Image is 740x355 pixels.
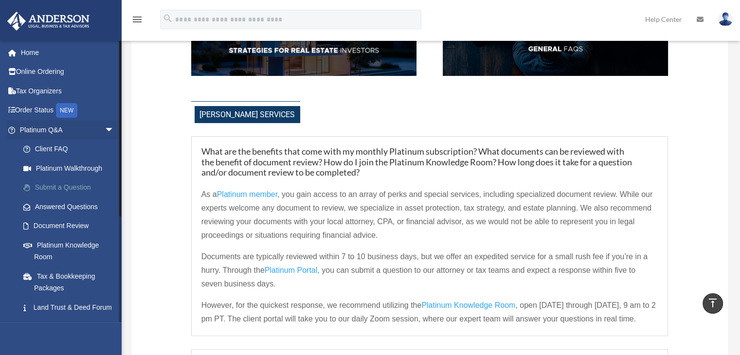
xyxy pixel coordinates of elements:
span: Platinum Knowledge Room [421,301,515,309]
span: arrow_drop_down [105,120,124,140]
a: menu [131,17,143,25]
span: Platinum member [217,190,278,198]
a: Platinum Portal [265,266,318,279]
a: Document Review [14,216,129,236]
a: Tax & Bookkeeping Packages [14,266,129,298]
div: NEW [56,103,77,118]
i: vertical_align_top [707,297,719,309]
a: Platinum member [217,190,278,203]
h5: What are the benefits that come with my monthly Platinum subscription? What documents can be revi... [201,146,658,178]
a: Tax Organizers [7,81,129,101]
img: Anderson Advisors Platinum Portal [4,12,92,31]
i: search [162,13,173,24]
a: Submit a Question [14,178,129,197]
a: Portal Feedback [14,317,129,337]
span: [PERSON_NAME] Services [195,106,300,123]
span: , open [DATE] through [DATE], 9 am to 2 pm PT. The client portal will take you to our daily Zoom ... [201,301,656,323]
a: Platinum Walkthrough [14,159,129,178]
a: Online Ordering [7,62,129,82]
a: Platinum Knowledge Room [421,301,515,314]
a: Home [7,43,129,62]
span: , you can submit a question to our attorney or tax teams and expect a response within five to sev... [201,266,635,288]
a: Land Trust & Deed Forum [14,298,129,317]
a: vertical_align_top [703,293,723,314]
i: menu [131,14,143,25]
a: Answered Questions [14,197,129,216]
span: Documents are typically reviewed within 7 to 10 business days, but we offer an expedited service ... [201,252,648,274]
span: , you gain access to an array of perks and special services, including specialized document revie... [201,190,653,239]
a: Client FAQ [14,140,124,159]
img: StratsRE_hdr [191,25,416,76]
a: Platinum Knowledge Room [14,235,129,266]
a: Platinum Q&Aarrow_drop_down [7,120,129,140]
span: Platinum Portal [265,266,318,274]
span: However, for the quickest response, we recommend utilizing the [201,301,422,309]
img: User Pic [718,12,733,26]
a: Order StatusNEW [7,101,129,121]
span: As a [201,190,217,198]
img: GenFAQ_hdr [443,25,668,76]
